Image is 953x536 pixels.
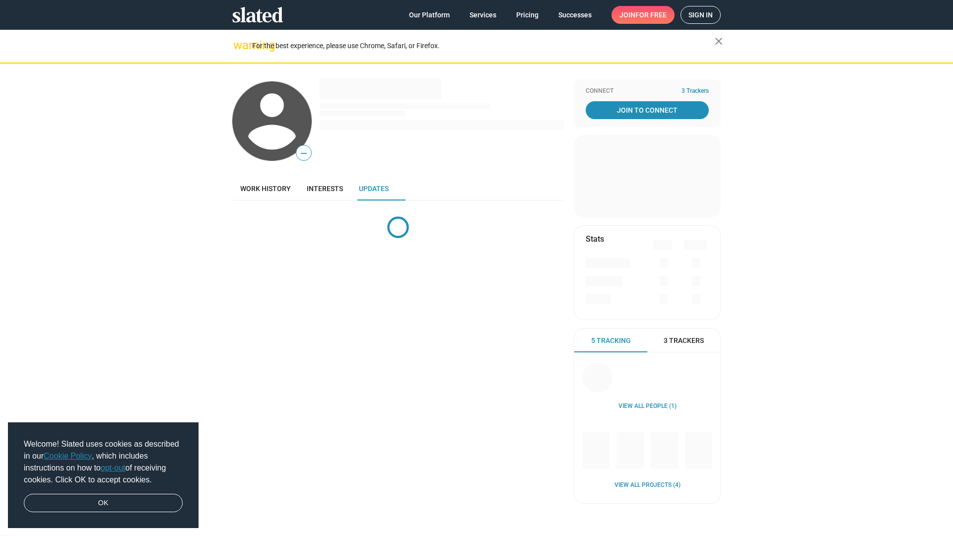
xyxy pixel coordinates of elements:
span: Pricing [516,6,539,24]
span: 5 Tracking [591,336,631,345]
span: — [296,147,311,160]
a: Join To Connect [586,101,709,119]
a: Work history [232,177,299,201]
span: Services [470,6,496,24]
mat-icon: close [713,35,725,47]
a: View all Projects (4) [614,481,681,489]
mat-card-title: Stats [586,234,604,244]
span: Our Platform [409,6,450,24]
a: Successes [550,6,600,24]
a: Interests [299,177,351,201]
span: Sign in [688,6,713,23]
span: Join To Connect [588,101,707,119]
a: Joinfor free [612,6,675,24]
span: Work history [240,185,291,193]
a: Cookie Policy [44,452,92,460]
a: Updates [351,177,397,201]
mat-icon: warning [233,39,245,51]
a: dismiss cookie message [24,494,183,513]
span: 3 Trackers [664,336,704,345]
span: Interests [307,185,343,193]
a: Services [462,6,504,24]
div: cookieconsent [8,422,199,529]
a: opt-out [101,464,126,472]
a: Our Platform [401,6,458,24]
a: View all People (1) [618,402,677,410]
div: For the best experience, please use Chrome, Safari, or Firefox. [252,39,715,53]
span: Successes [558,6,592,24]
span: Welcome! Slated uses cookies as described in our , which includes instructions on how to of recei... [24,438,183,486]
a: Pricing [508,6,546,24]
a: Sign in [681,6,721,24]
div: Connect [586,87,709,95]
span: 3 Trackers [681,87,709,95]
span: Updates [359,185,389,193]
span: Join [619,6,667,24]
span: for free [635,6,667,24]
